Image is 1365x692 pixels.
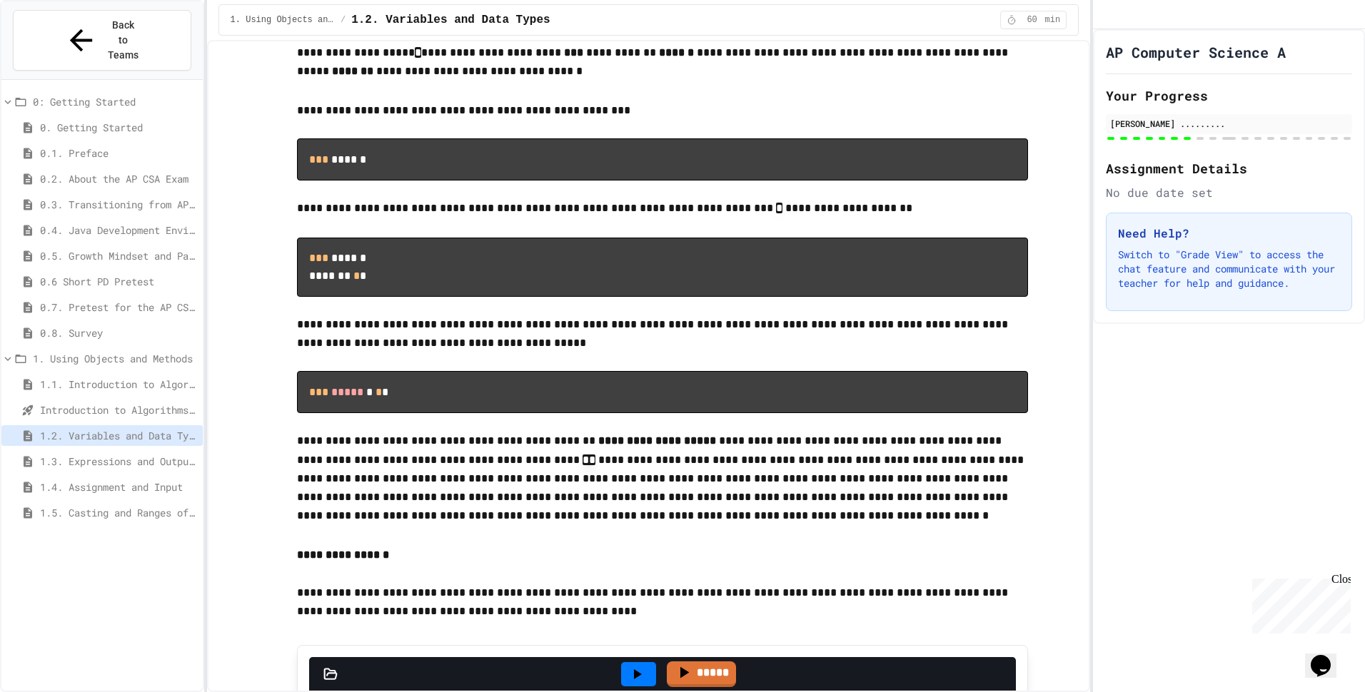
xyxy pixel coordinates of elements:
[40,300,197,315] span: 0.7. Pretest for the AP CSA Exam
[33,94,197,109] span: 0: Getting Started
[351,11,550,29] span: 1.2. Variables and Data Types
[40,274,197,289] span: 0.6 Short PD Pretest
[40,146,197,161] span: 0.1. Preface
[1246,573,1351,634] iframe: chat widget
[1106,184,1352,201] div: No due date set
[1118,248,1340,290] p: Switch to "Grade View" to access the chat feature and communicate with your teacher for help and ...
[40,428,197,443] span: 1.2. Variables and Data Types
[1106,42,1286,62] h1: AP Computer Science A
[1305,635,1351,678] iframe: chat widget
[40,120,197,135] span: 0. Getting Started
[1106,86,1352,106] h2: Your Progress
[1021,14,1044,26] span: 60
[231,14,335,26] span: 1. Using Objects and Methods
[40,479,197,494] span: 1.4. Assignment and Input
[13,10,191,71] button: Back to Teams
[40,223,197,238] span: 0.4. Java Development Environments
[33,351,197,366] span: 1. Using Objects and Methods
[1118,225,1340,242] h3: Need Help?
[1110,117,1348,130] div: [PERSON_NAME] .........
[40,248,197,263] span: 0.5. Growth Mindset and Pair Programming
[40,197,197,212] span: 0.3. Transitioning from AP CSP to AP CSA
[40,454,197,469] span: 1.3. Expressions and Output [New]
[40,377,197,392] span: 1.1. Introduction to Algorithms, Programming, and Compilers
[6,6,99,91] div: Chat with us now!Close
[1045,14,1061,26] span: min
[40,171,197,186] span: 0.2. About the AP CSA Exam
[1106,158,1352,178] h2: Assignment Details
[40,402,197,417] span: Introduction to Algorithms, Programming, and Compilers
[40,325,197,340] span: 0.8. Survey
[341,14,346,26] span: /
[40,505,197,520] span: 1.5. Casting and Ranges of Values
[106,18,140,63] span: Back to Teams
